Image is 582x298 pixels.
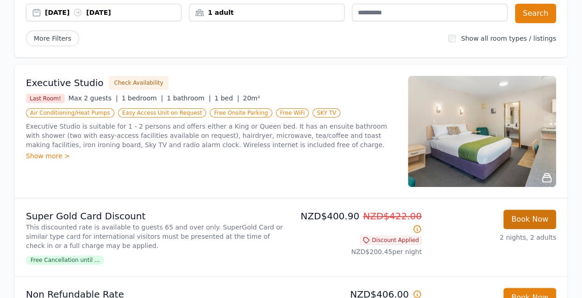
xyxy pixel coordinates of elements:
[26,223,288,250] p: This discounted rate is available to guests 65 and over only. SuperGold Card or similar type card...
[69,94,118,102] span: Max 2 guests |
[122,94,163,102] span: 1 bedroom |
[503,210,556,229] button: Book Now
[210,108,272,118] span: Free Onsite Parking
[295,210,422,236] p: NZD$400.90
[189,8,344,17] div: 1 adult
[360,236,422,245] span: Discount Applied
[26,94,65,103] span: Last Room!
[243,94,260,102] span: 20m²
[45,8,181,17] div: [DATE] [DATE]
[276,108,309,118] span: Free WiFi
[26,31,79,46] span: More Filters
[295,247,422,256] p: NZD$200.45 per night
[118,108,207,118] span: Easy Access Unit on Request
[429,233,556,242] p: 2 nights, 2 adults
[109,76,168,90] button: Check Availability
[26,122,397,149] p: Executive Studio is suitable for 1 - 2 persons and offers either a King or Queen bed. It has an e...
[515,4,556,23] button: Search
[26,151,397,161] div: Show more >
[363,211,422,222] span: NZD$422.00
[461,35,556,42] label: Show all room types / listings
[26,255,104,265] span: Free Cancellation until ...
[26,108,114,118] span: Air Conditioning/Heat Pumps
[26,76,103,89] h3: Executive Studio
[313,108,340,118] span: SKY TV
[214,94,239,102] span: 1 bed |
[26,210,288,223] p: Super Gold Card Discount
[167,94,211,102] span: 1 bathroom |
